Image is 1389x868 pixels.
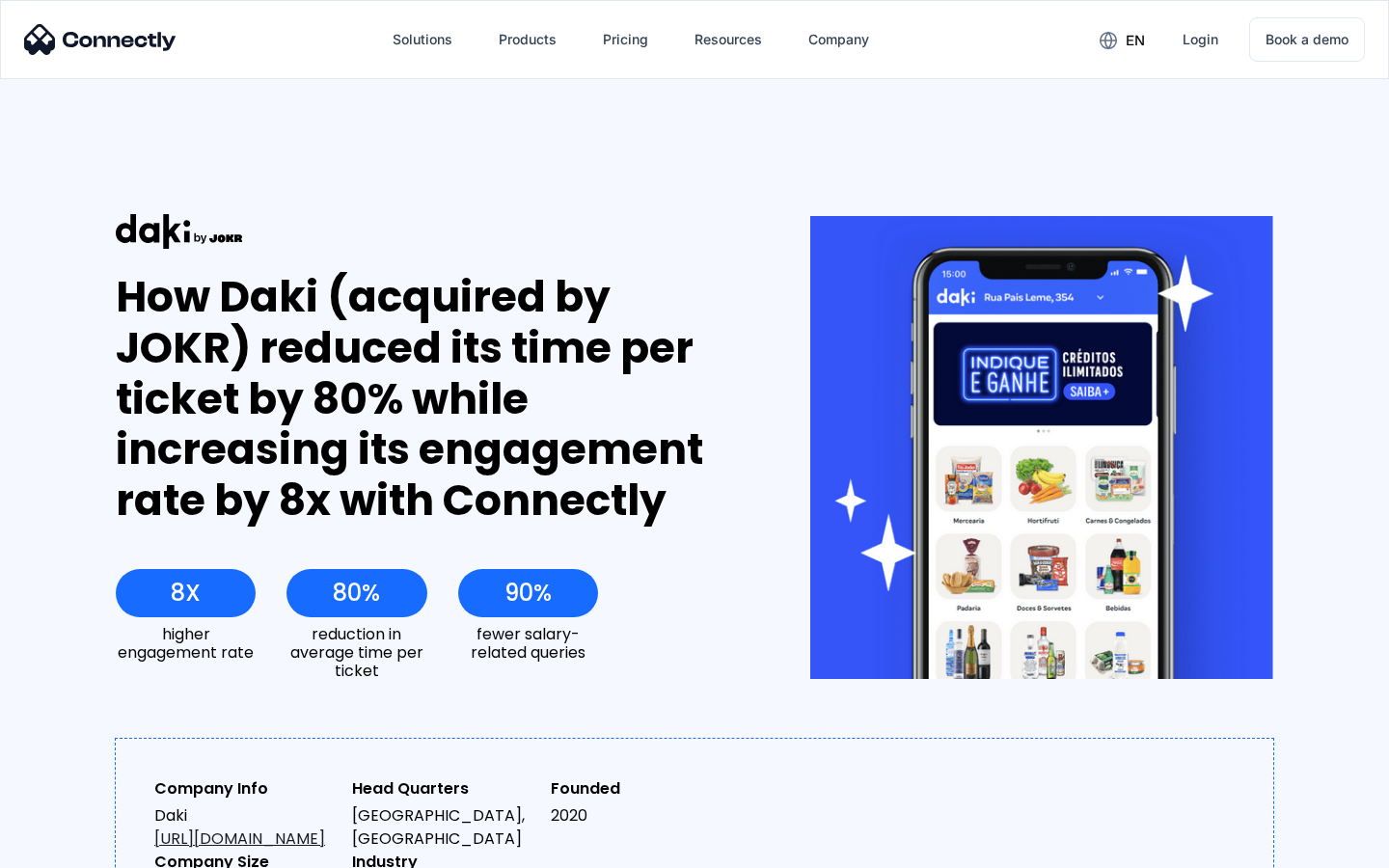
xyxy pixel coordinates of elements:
div: Products [499,26,557,53]
div: How Daki (acquired by JOKR) reduced its time per ticket by 80% while increasing its engagement ra... [116,272,740,527]
a: Pricing [587,16,664,63]
div: [GEOGRAPHIC_DATA], [GEOGRAPHIC_DATA] [352,804,534,851]
div: reduction in average time per ticket [286,625,426,681]
div: Pricing [603,26,648,53]
div: 90% [504,580,552,607]
div: Login [1183,26,1218,53]
div: en [1084,25,1159,54]
a: Login [1167,16,1234,63]
ul: Language list [39,834,116,861]
div: 80% [333,580,380,607]
div: Resources [694,26,762,53]
div: Company Info [154,777,337,800]
a: Book a demo [1249,17,1365,62]
div: Daki [154,804,337,851]
div: en [1126,27,1145,54]
a: [URL][DOMAIN_NAME] [154,827,325,850]
div: Company [793,16,885,63]
div: Products [483,16,572,63]
div: Resources [679,16,777,63]
div: Head Quarters [352,777,534,800]
div: Founded [551,777,733,800]
aside: Language selected: English [19,834,116,861]
img: Connectly Logo [24,24,177,55]
div: Solutions [377,16,468,63]
div: 8X [171,580,201,607]
div: higher engagement rate [116,625,256,662]
div: fewer salary-related queries [458,625,598,662]
div: Company [808,26,869,53]
div: Solutions [393,26,452,53]
div: 2020 [551,804,733,827]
